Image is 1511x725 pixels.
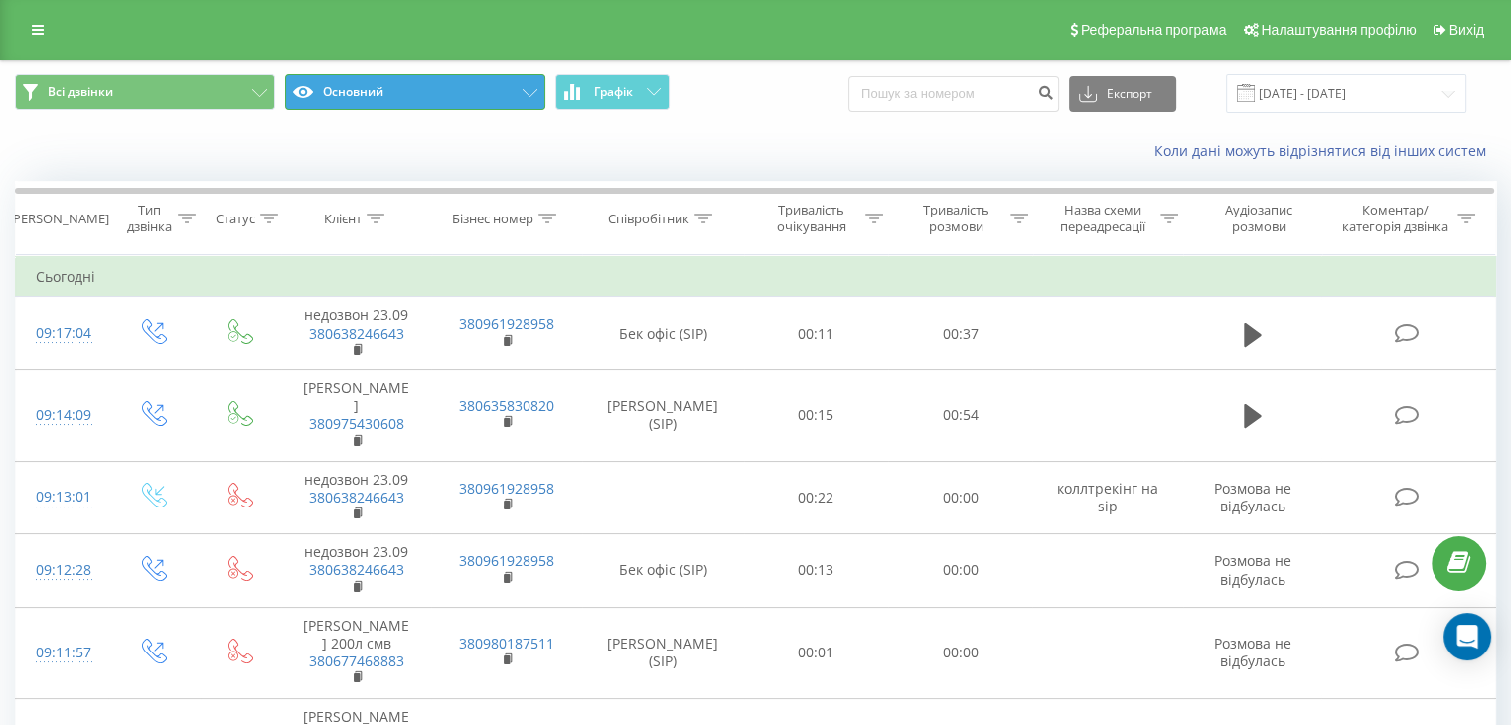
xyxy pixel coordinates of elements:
[125,202,172,235] div: Тип дзвінка
[15,74,275,110] button: Всі дзвінки
[1214,551,1291,588] span: Розмова не відбулась
[309,488,404,507] a: 380638246643
[285,74,545,110] button: Основний
[1443,613,1491,660] div: Open Intercom Messenger
[48,84,113,100] span: Всі дзвінки
[582,607,744,698] td: [PERSON_NAME] (SIP)
[888,297,1032,370] td: 00:37
[36,314,88,353] div: 09:17:04
[309,414,404,433] a: 380975430608
[324,211,362,227] div: Клієнт
[309,652,404,670] a: 380677468883
[582,369,744,461] td: [PERSON_NAME] (SIP)
[1154,141,1496,160] a: Коли дані можуть відрізнятися вiд інших систем
[459,396,554,415] a: 380635830820
[582,297,744,370] td: Бек офіс (SIP)
[1214,634,1291,670] span: Розмова не відбулась
[16,257,1496,297] td: Сьогодні
[36,551,88,590] div: 09:12:28
[744,297,888,370] td: 00:11
[36,634,88,672] div: 09:11:57
[459,479,554,498] a: 380961928958
[459,551,554,570] a: 380961928958
[608,211,689,227] div: Співробітник
[1069,76,1176,112] button: Експорт
[1449,22,1484,38] span: Вихід
[459,314,554,333] a: 380961928958
[36,478,88,516] div: 09:13:01
[744,369,888,461] td: 00:15
[281,534,431,608] td: недозвон 23.09
[36,396,88,435] div: 09:14:09
[309,324,404,343] a: 380638246643
[1336,202,1452,235] div: Коментар/категорія дзвінка
[744,607,888,698] td: 00:01
[906,202,1005,235] div: Тривалість розмови
[888,369,1032,461] td: 00:54
[452,211,533,227] div: Бізнес номер
[594,85,633,99] span: Графік
[888,461,1032,534] td: 00:00
[848,76,1059,112] input: Пошук за номером
[582,534,744,608] td: Бек офіс (SIP)
[555,74,670,110] button: Графік
[1201,202,1317,235] div: Аудіозапис розмови
[281,297,431,370] td: недозвон 23.09
[281,369,431,461] td: [PERSON_NAME]
[1032,461,1182,534] td: коллтрекінг на sip
[1051,202,1155,235] div: Назва схеми переадресації
[9,211,109,227] div: [PERSON_NAME]
[459,634,554,652] a: 380980187511
[1214,479,1291,515] span: Розмова не відбулась
[888,534,1032,608] td: 00:00
[281,607,431,698] td: [PERSON_NAME] 200л смв
[744,461,888,534] td: 00:22
[1261,22,1416,38] span: Налаштування профілю
[281,461,431,534] td: недозвон 23.09
[888,607,1032,698] td: 00:00
[1081,22,1227,38] span: Реферальна програма
[744,534,888,608] td: 00:13
[762,202,861,235] div: Тривалість очікування
[309,560,404,579] a: 380638246643
[216,211,255,227] div: Статус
